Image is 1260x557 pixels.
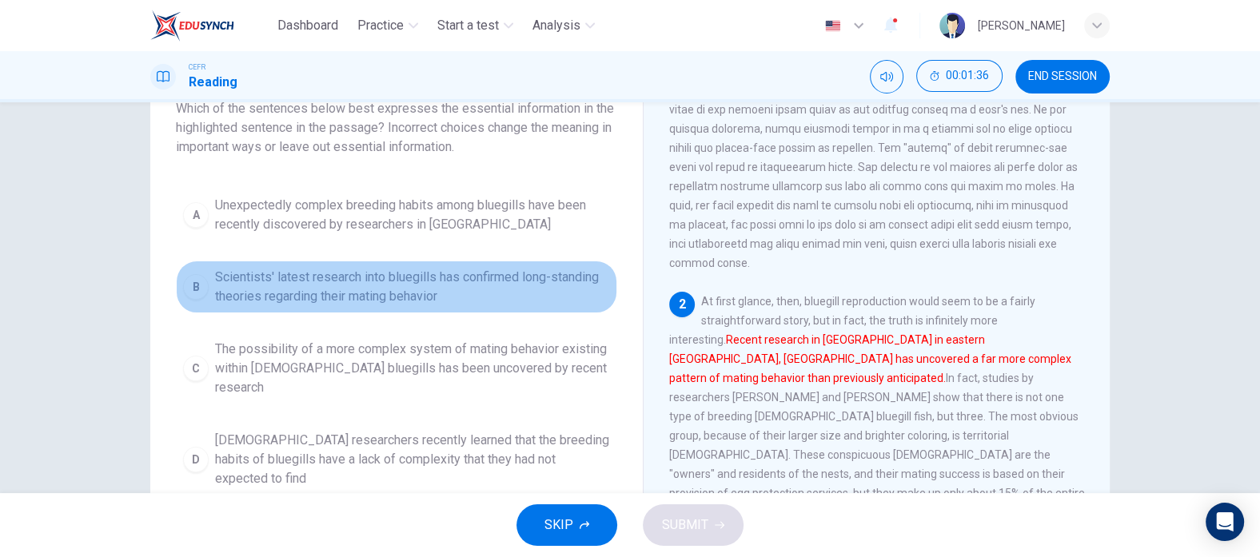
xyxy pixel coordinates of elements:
[1028,70,1097,83] span: END SESSION
[978,16,1065,35] div: [PERSON_NAME]
[544,514,573,536] span: SKIP
[669,292,695,317] div: 2
[176,189,617,241] button: AUnexpectedly complex breeding habits among bluegills have been recently discovered by researcher...
[215,196,610,234] span: Unexpectedly complex breeding habits among bluegills have been recently discovered by researchers...
[183,356,209,381] div: C
[351,11,425,40] button: Practice
[946,70,989,82] span: 00:01:36
[271,11,345,40] button: Dashboard
[1206,503,1244,541] div: Open Intercom Messenger
[176,424,617,495] button: D[DEMOGRAPHIC_DATA] researchers recently learned that the breeding habits of bluegills have a lac...
[939,13,965,38] img: Profile picture
[437,16,499,35] span: Start a test
[176,99,617,157] span: Which of the sentences below best expresses the essential information in the highlighted sentence...
[526,11,601,40] button: Analysis
[823,20,843,32] img: en
[916,60,1003,92] button: 00:01:36
[189,73,237,92] h1: Reading
[669,295,1085,557] span: At first glance, then, bluegill reproduction would seem to be a fairly straightforward story, but...
[150,10,234,42] img: EduSynch logo
[183,202,209,228] div: A
[357,16,404,35] span: Practice
[215,431,610,488] span: [DEMOGRAPHIC_DATA] researchers recently learned that the breeding habits of bluegills have a lack...
[150,10,271,42] a: EduSynch logo
[215,340,610,397] span: The possibility of a more complex system of mating behavior existing within [DEMOGRAPHIC_DATA] bl...
[516,504,617,546] button: SKIP
[215,268,610,306] span: Scientists' latest research into bluegills has confirmed long-standing theories regarding their m...
[870,60,903,93] div: Mute
[669,333,1071,384] font: Recent research in [GEOGRAPHIC_DATA] in eastern [GEOGRAPHIC_DATA], [GEOGRAPHIC_DATA] has uncovere...
[176,261,617,313] button: BScientists' latest research into bluegills has confirmed long-standing theories regarding their ...
[183,274,209,300] div: B
[532,16,580,35] span: Analysis
[183,447,209,472] div: D
[1015,60,1110,93] button: END SESSION
[189,62,205,73] span: CEFR
[431,11,520,40] button: Start a test
[916,60,1003,93] div: Hide
[277,16,338,35] span: Dashboard
[176,332,617,404] button: CThe possibility of a more complex system of mating behavior existing within [DEMOGRAPHIC_DATA] b...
